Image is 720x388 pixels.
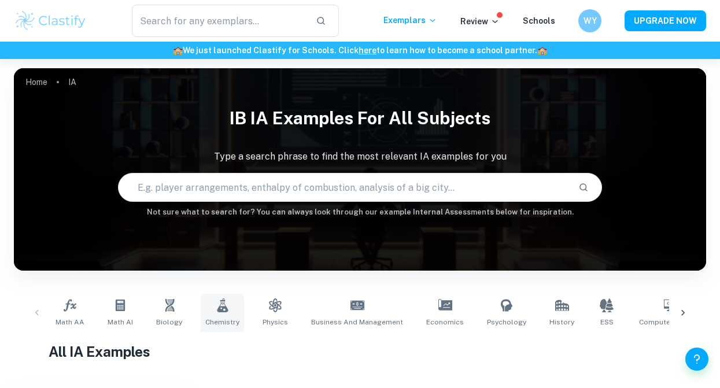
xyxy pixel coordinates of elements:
input: Search for any exemplars... [132,5,307,37]
span: History [549,317,574,327]
input: E.g. player arrangements, enthalpy of combustion, analysis of a big city... [119,171,570,204]
span: Biology [156,317,182,327]
span: Computer Science [639,317,701,327]
p: Type a search phrase to find the most relevant IA examples for you [14,150,706,164]
span: 🏫 [537,46,547,55]
p: Exemplars [383,14,437,27]
a: Schools [523,16,555,25]
h6: Not sure what to search for? You can always look through our example Internal Assessments below f... [14,206,706,218]
p: Review [460,15,500,28]
span: Economics [426,317,464,327]
button: Help and Feedback [685,348,708,371]
button: UPGRADE NOW [625,10,706,31]
h1: IB IA examples for all subjects [14,101,706,136]
span: Math AI [108,317,133,327]
button: Search [574,178,593,197]
h6: We just launched Clastify for Schools. Click to learn how to become a school partner. [2,44,718,57]
a: Home [25,74,47,90]
span: Psychology [487,317,526,327]
span: Business and Management [311,317,403,327]
button: WY [578,9,601,32]
span: 🏫 [173,46,183,55]
a: here [359,46,376,55]
span: Chemistry [205,317,239,327]
span: ESS [600,317,614,327]
span: Physics [263,317,288,327]
img: Clastify logo [14,9,87,32]
span: Math AA [56,317,84,327]
h6: WY [584,14,597,27]
p: IA [68,76,76,88]
h1: All IA Examples [49,341,671,362]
